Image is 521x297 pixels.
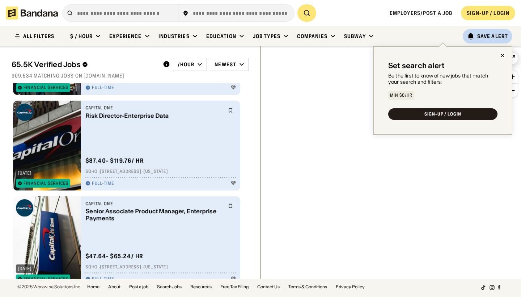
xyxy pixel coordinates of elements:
[87,285,99,289] a: Home
[12,72,249,79] div: 909,534 matching jobs on [DOMAIN_NAME]
[424,112,461,116] div: SIGN-UP / LOGIN
[17,285,81,289] div: © 2025 Workwise Solutions Inc.
[109,33,141,39] div: Experience
[16,199,33,217] img: Capital One logo
[257,285,280,289] a: Contact Us
[18,267,32,271] div: [DATE]
[85,157,144,164] div: $ 87.40 - $119.76 / hr
[215,61,236,68] div: Newest
[85,169,236,175] div: SoHo · [STREET_ADDRESS] · [US_STATE]
[220,285,249,289] a: Free Tax Filing
[157,285,182,289] a: Search Jobs
[92,276,114,282] div: Full-time
[253,33,280,39] div: Job Types
[85,208,224,222] div: Senior Associate Product Manager, Enterprise Payments
[24,277,68,281] div: Financial Services
[85,201,224,206] div: Capital One
[24,85,68,90] div: Financial Services
[18,171,32,175] div: [DATE]
[206,33,236,39] div: Education
[23,34,54,39] div: ALL FILTERS
[92,85,114,91] div: Full-time
[336,285,365,289] a: Privacy Policy
[24,181,68,185] div: Financial Services
[6,7,58,20] img: Bandana logotype
[467,10,509,16] div: SIGN-UP / LOGIN
[477,33,508,39] div: Save Alert
[16,104,33,121] img: Capital One logo
[12,60,157,69] div: 65.5K Verified Jobs
[390,93,412,97] div: Min $0/hr
[85,252,143,260] div: $ 47.64 - $65.24 / hr
[390,10,452,16] a: Employers/Post a job
[85,264,236,270] div: SoHo · [STREET_ADDRESS] · [US_STATE]
[288,285,327,289] a: Terms & Conditions
[85,112,224,119] div: Risk Director-Enterprise Data
[108,285,120,289] a: About
[92,181,114,187] div: Full-time
[85,105,224,111] div: Capital One
[178,61,195,68] div: /hour
[129,285,148,289] a: Post a job
[297,33,327,39] div: Companies
[190,285,212,289] a: Resources
[388,73,497,85] div: Be the first to know of new jobs that match your search and filters:
[158,33,190,39] div: Industries
[70,33,93,39] div: $ / hour
[388,61,445,70] div: Set search alert
[344,33,366,39] div: Subway
[12,83,249,279] div: grid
